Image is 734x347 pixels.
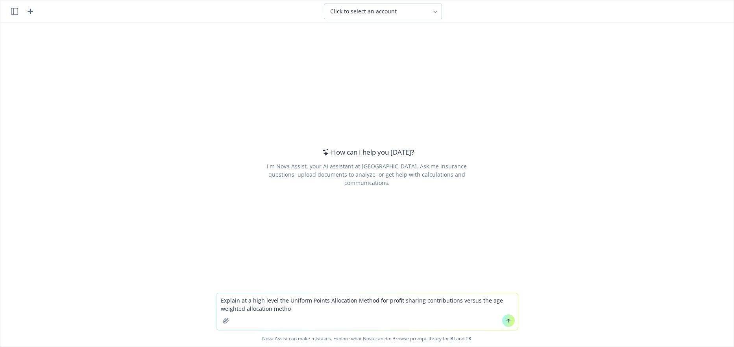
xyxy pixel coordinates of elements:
span: Nova Assist can make mistakes. Explore what Nova can do: Browse prompt library for and [4,330,730,347]
textarea: Explain at a high level the Uniform Points Allocation Method for profit sharing contributions ver... [216,293,518,330]
button: Click to select an account [324,4,442,19]
a: BI [451,335,455,342]
a: TR [466,335,472,342]
div: How can I help you [DATE]? [320,147,414,157]
span: Click to select an account [331,7,397,15]
div: I'm Nova Assist, your AI assistant at [GEOGRAPHIC_DATA]. Ask me insurance questions, upload docum... [256,162,478,187]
